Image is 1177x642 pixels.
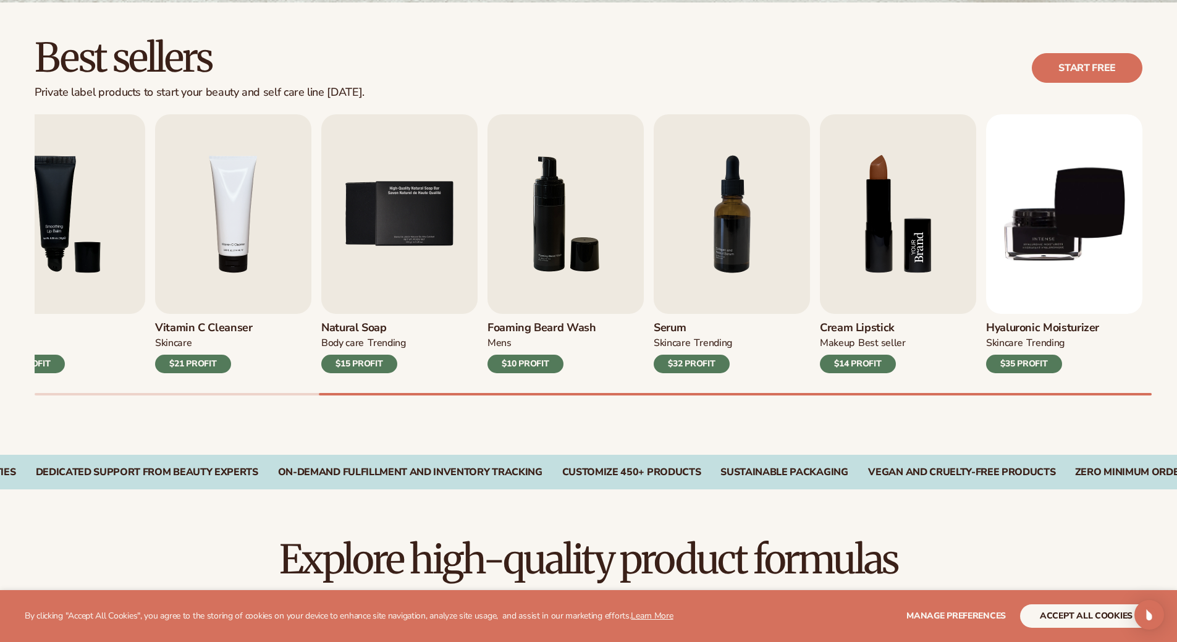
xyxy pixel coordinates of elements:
[368,337,405,350] div: TRENDING
[906,610,1006,622] span: Manage preferences
[321,114,478,373] a: 5 / 9
[820,114,976,373] a: 8 / 9
[487,355,563,373] div: $10 PROFIT
[35,539,1142,580] h2: Explore high-quality product formulas
[487,337,512,350] div: mens
[858,337,906,350] div: BEST SELLER
[155,337,192,350] div: Skincare
[155,321,253,335] h3: Vitamin C Cleanser
[321,355,397,373] div: $15 PROFIT
[155,114,311,373] a: 4 / 9
[25,611,673,622] p: By clicking "Accept All Cookies", you agree to the storing of cookies on your device to enhance s...
[36,467,258,478] div: Dedicated Support From Beauty Experts
[694,337,732,350] div: TRENDING
[906,604,1006,628] button: Manage preferences
[986,321,1099,335] h3: Hyaluronic moisturizer
[487,321,596,335] h3: Foaming beard wash
[654,355,730,373] div: $32 PROFIT
[1026,337,1064,350] div: TRENDING
[720,467,848,478] div: SUSTAINABLE PACKAGING
[155,355,231,373] div: $21 PROFIT
[278,467,542,478] div: On-Demand Fulfillment and Inventory Tracking
[631,610,673,622] a: Learn More
[35,86,365,99] div: Private label products to start your beauty and self care line [DATE].
[820,355,896,373] div: $14 PROFIT
[321,321,406,335] h3: Natural Soap
[562,467,701,478] div: CUSTOMIZE 450+ PRODUCTS
[487,114,644,373] a: 6 / 9
[1134,600,1164,630] div: Open Intercom Messenger
[35,37,365,78] h2: Best sellers
[820,337,854,350] div: MAKEUP
[1020,604,1152,628] button: accept all cookies
[654,114,810,373] a: 7 / 9
[321,337,364,350] div: BODY Care
[654,321,732,335] h3: Serum
[986,337,1023,350] div: SKINCARE
[868,467,1055,478] div: VEGAN AND CRUELTY-FREE PRODUCTS
[820,114,976,314] img: Shopify Image 12
[986,355,1062,373] div: $35 PROFIT
[654,337,690,350] div: SKINCARE
[820,321,906,335] h3: Cream Lipstick
[1032,53,1142,83] a: Start free
[986,114,1142,373] a: 9 / 9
